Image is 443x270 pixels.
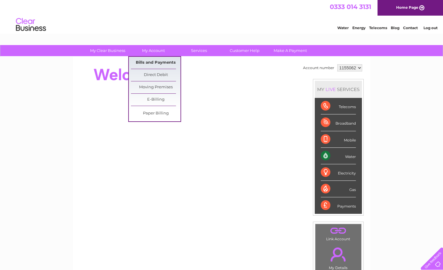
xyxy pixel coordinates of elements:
a: Services [174,45,224,56]
a: Direct Debit [131,69,181,81]
a: Paper Billing [131,108,181,120]
a: Bills and Payments [131,57,181,69]
div: Water [321,148,356,164]
a: Moving Premises [131,81,181,93]
div: Clear Business is a trading name of Verastar Limited (registered in [GEOGRAPHIC_DATA] No. 3667643... [80,3,364,29]
td: Account number [302,63,336,73]
a: Energy [352,26,366,30]
a: Blog [391,26,399,30]
a: . [317,244,360,265]
a: Contact [403,26,418,30]
div: Electricity [321,164,356,181]
img: logo.png [16,16,46,34]
a: Water [337,26,349,30]
a: . [317,226,360,236]
a: Customer Help [220,45,269,56]
div: Payments [321,197,356,214]
div: MY SERVICES [315,81,362,98]
a: Log out [423,26,438,30]
div: Broadband [321,114,356,131]
a: Make A Payment [265,45,315,56]
td: Link Account [315,224,362,243]
div: LIVE [324,86,337,92]
a: My Clear Business [83,45,132,56]
a: Telecoms [369,26,387,30]
div: Mobile [321,131,356,148]
a: E-Billing [131,94,181,106]
a: 0333 014 3131 [330,3,371,11]
a: My Account [129,45,178,56]
div: Gas [321,181,356,197]
div: Telecoms [321,98,356,114]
